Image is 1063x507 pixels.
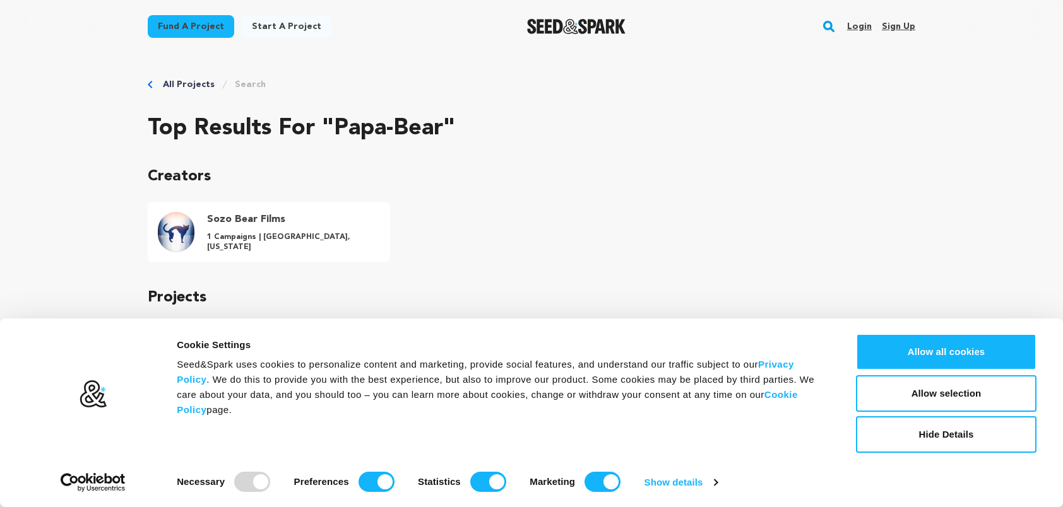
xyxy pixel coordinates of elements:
[847,16,872,37] a: Login
[148,15,234,38] a: Fund a project
[235,78,266,91] a: Search
[176,467,177,467] legend: Consent Selection
[882,16,915,37] a: Sign up
[38,473,148,492] a: Usercentrics Cookiebot - opens in a new window
[177,337,828,353] div: Cookie Settings
[177,357,828,417] div: Seed&Spark uses cookies to personalize content and marketing, provide social features, and unders...
[148,202,390,262] a: Sozo Bear Films Profile
[207,212,377,227] h4: Sozo Bear Films
[79,380,107,409] img: logo
[163,78,215,91] a: All Projects
[242,15,331,38] a: Start a project
[148,288,915,308] p: Projects
[530,476,575,487] strong: Marketing
[856,334,1036,370] button: Allow all cookies
[207,232,377,252] p: 1 Campaigns | [GEOGRAPHIC_DATA], [US_STATE]
[527,19,626,34] img: Seed&Spark Logo Dark Mode
[148,78,915,91] div: Breadcrumb
[644,473,718,492] a: Show details
[418,476,461,487] strong: Statistics
[158,212,194,252] img: ALIEN_FBOOK_PROFILE_PIC.jpg
[148,116,915,141] h2: Top results for "papa-bear"
[148,166,915,187] p: Creators
[177,476,225,487] strong: Necessary
[856,375,1036,412] button: Allow selection
[527,19,626,34] a: Seed&Spark Homepage
[177,359,794,385] a: Privacy Policy
[856,416,1036,453] button: Hide Details
[294,476,349,487] strong: Preferences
